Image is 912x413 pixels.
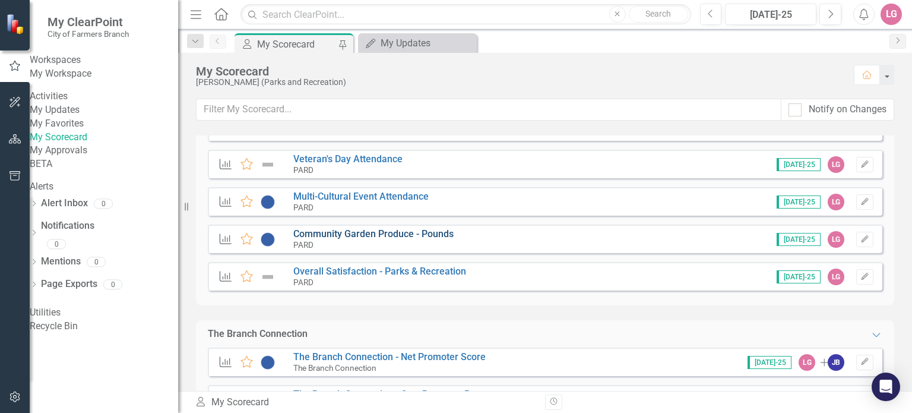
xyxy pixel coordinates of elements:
[196,99,781,121] input: Filter My Scorecard...
[777,196,821,209] span: [DATE]-25
[872,373,900,401] div: Open Intercom Messenger
[748,356,791,369] span: [DATE]-25
[293,165,313,175] small: PARD
[30,306,178,320] div: Utilities
[260,195,275,209] img: No Information
[30,103,178,117] a: My Updates
[729,8,812,22] div: [DATE]-25
[103,279,122,289] div: 0
[293,240,313,250] small: PARD
[293,228,454,239] a: Community Garden Produce - Pounds
[799,354,815,371] div: LG
[208,327,308,341] div: The Branch Connection
[260,355,275,370] img: No Information
[30,320,178,333] a: Recycle Bin
[828,194,844,210] div: LG
[30,144,178,157] a: My Approvals
[6,13,27,34] img: ClearPoint Strategy
[30,117,178,131] a: My Favorites
[293,278,313,287] small: PARD
[47,239,66,249] div: 0
[257,37,335,52] div: My Scorecard
[196,78,842,87] div: [PERSON_NAME] (Parks and Recreation)
[195,396,536,409] div: My Scorecard
[293,191,429,202] a: Multi-Cultural Event Attendance
[30,90,178,103] div: Activities
[260,270,275,284] img: Not Defined
[87,257,106,267] div: 0
[293,266,466,277] a: Overall Satisfaction - Parks & Recreation
[41,197,88,210] a: Alert Inbox
[828,156,844,173] div: LG
[828,354,844,371] div: JB
[47,15,129,29] span: My ClearPoint
[30,131,178,144] a: My Scorecard
[293,153,403,165] a: Veteran's Day Attendance
[645,9,671,18] span: Search
[293,203,313,212] small: PARD
[240,4,691,25] input: Search ClearPoint...
[94,198,113,209] div: 0
[881,4,902,25] button: LG
[809,103,886,116] div: Notify on Changes
[828,231,844,248] div: LG
[629,6,688,23] button: Search
[260,232,275,247] img: No Information
[725,4,816,25] button: [DATE]-25
[828,269,844,285] div: LG
[30,180,178,194] div: Alerts
[293,363,376,373] small: The Branch Connection
[30,67,178,81] a: My Workspace
[196,65,842,78] div: My Scorecard
[777,233,821,246] span: [DATE]-25
[41,255,81,269] a: Mentions
[777,158,821,171] span: [DATE]-25
[293,351,486,362] a: The Branch Connection - Net Promoter Score
[361,36,474,51] a: My Updates
[381,36,474,51] div: My Updates
[30,157,178,171] div: BETA
[47,29,129,39] small: City of Farmers Branch
[30,53,178,67] div: Workspaces
[41,219,178,233] a: Notifications
[260,157,275,172] img: Not Defined
[777,270,821,283] span: [DATE]-25
[41,278,97,291] a: Page Exports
